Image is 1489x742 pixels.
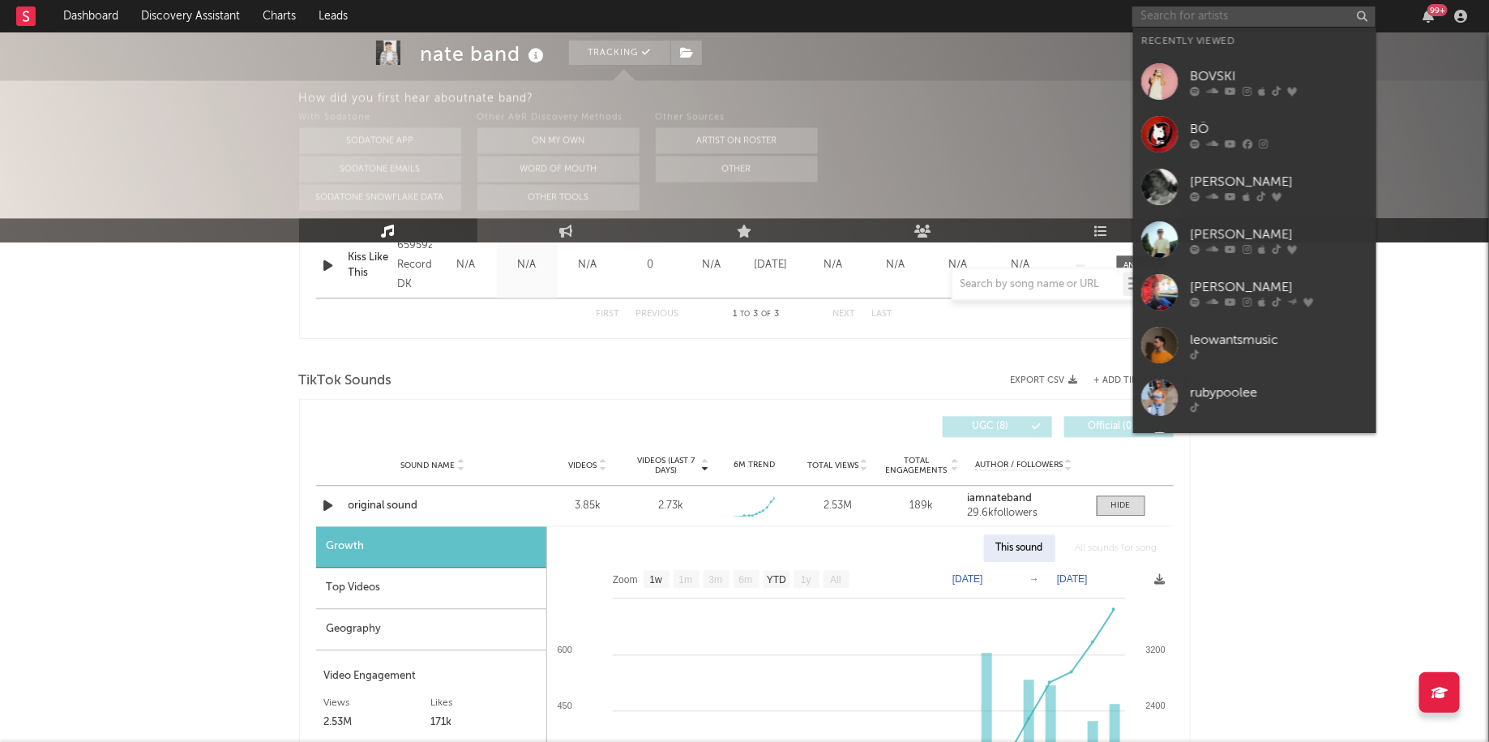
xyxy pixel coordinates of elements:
[316,568,546,609] div: Top Videos
[1190,383,1368,402] div: rubypoolee
[557,701,571,710] text: 450
[869,257,923,273] div: N/A
[401,461,456,470] span: Sound Name
[477,108,640,127] div: Other A&R Discovery Methods
[324,713,431,732] div: 2.53M
[1190,172,1368,191] div: [PERSON_NAME]
[1145,645,1165,654] text: 3200
[569,461,597,470] span: Videos
[1057,573,1088,585] text: [DATE]
[884,498,959,514] div: 189k
[349,250,390,281] a: Kiss Like This
[477,127,640,153] button: On My Own
[636,310,679,319] button: Previous
[943,416,1052,437] button: UGC(8)
[1190,119,1368,139] div: BÖ
[967,493,1080,504] a: iamnateband
[299,108,461,127] div: With Sodatone
[678,574,692,585] text: 1m
[952,573,983,585] text: [DATE]
[324,693,431,713] div: Views
[562,257,614,273] div: N/A
[299,371,392,391] span: TikTok Sounds
[953,422,1028,431] span: UGC ( 8 )
[431,713,538,732] div: 171k
[299,156,461,182] button: Sodatone Emails
[623,257,679,273] div: 0
[884,456,949,475] span: Total Engagements
[744,257,798,273] div: [DATE]
[633,456,699,475] span: Videos (last 7 days)
[1423,10,1434,23] button: 99+
[1133,371,1376,424] a: rubypoolee
[613,574,638,585] text: Zoom
[1011,375,1078,385] button: Export CSV
[833,310,856,319] button: Next
[431,693,538,713] div: Likes
[1133,319,1376,371] a: leowantsmusic
[1094,376,1191,385] button: + Add TikTok Sound
[1427,4,1448,16] div: 99 +
[299,184,461,210] button: Sodatone Snowflake Data
[761,311,771,318] span: of
[1190,66,1368,86] div: BOVSKI
[1132,6,1376,27] input: Search for artists
[800,498,875,514] div: 2.53M
[316,609,546,650] div: Geography
[1063,534,1170,562] div: All sounds for song
[807,257,861,273] div: N/A
[550,498,626,514] div: 3.85k
[316,526,546,568] div: Growth
[421,41,549,67] div: nate band
[1133,108,1376,161] a: BÖ
[324,667,538,686] div: Video Engagement
[1141,32,1368,51] div: Recently Viewed
[501,257,554,273] div: N/A
[1075,422,1149,431] span: Official ( 0 )
[656,156,818,182] button: Other
[569,41,670,65] button: Tracking
[975,460,1063,470] span: Author / Followers
[738,574,752,585] text: 6m
[477,156,640,182] button: Word Of Mouth
[984,534,1055,562] div: This sound
[1190,225,1368,244] div: [PERSON_NAME]
[872,310,893,319] button: Last
[349,498,518,514] a: original sound
[1133,266,1376,319] a: [PERSON_NAME]
[766,574,785,585] text: YTD
[830,574,841,585] text: All
[717,459,792,471] div: 6M Trend
[1133,55,1376,108] a: BOVSKI
[649,574,662,585] text: 1w
[967,508,1080,519] div: 29.6k followers
[1133,213,1376,266] a: [PERSON_NAME]
[1190,330,1368,350] div: leowantsmusic
[712,305,801,324] div: 1 3 3
[801,574,811,585] text: 1y
[597,310,620,319] button: First
[708,574,722,585] text: 3m
[1078,376,1191,385] button: + Add TikTok Sound
[1190,277,1368,297] div: [PERSON_NAME]
[1064,416,1174,437] button: Official(0)
[1133,424,1376,477] a: rubypoolee
[931,257,986,273] div: N/A
[477,184,640,210] button: Other Tools
[807,461,858,470] span: Total Views
[1145,701,1165,710] text: 2400
[994,257,1048,273] div: N/A
[967,493,1032,504] strong: iamnateband
[557,645,571,654] text: 600
[656,127,818,153] button: Artist on Roster
[740,311,750,318] span: to
[397,236,431,294] div: 6595924 Records DK
[658,498,683,514] div: 2.73k
[299,127,461,153] button: Sodatone App
[440,257,493,273] div: N/A
[1133,161,1376,213] a: [PERSON_NAME]
[687,257,736,273] div: N/A
[1029,573,1039,585] text: →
